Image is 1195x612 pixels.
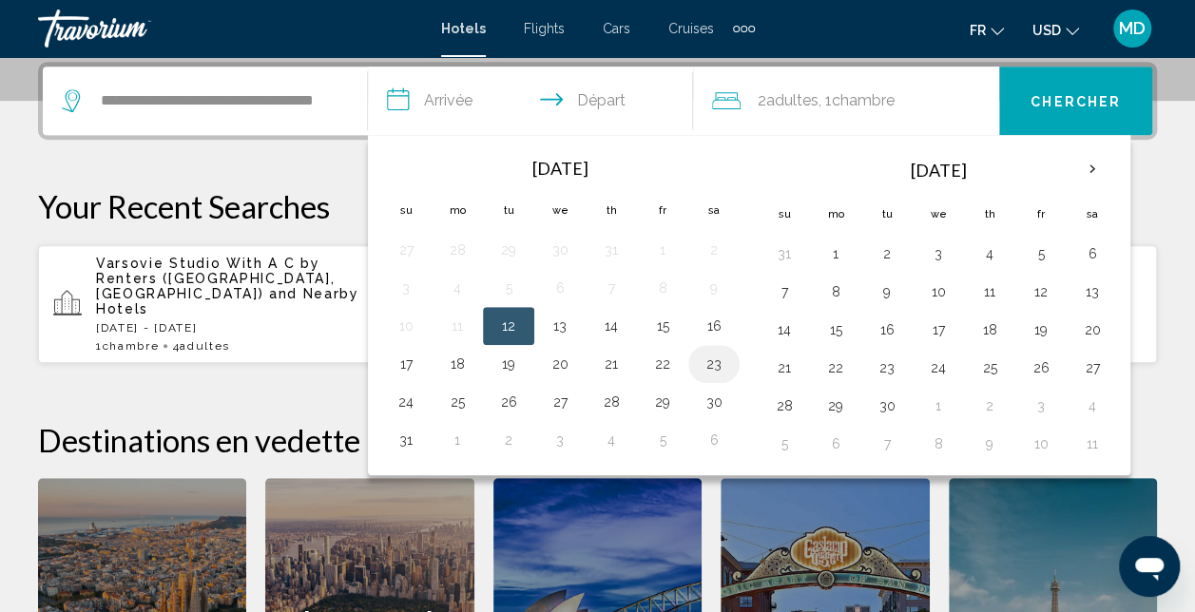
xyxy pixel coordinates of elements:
[769,240,800,267] button: Day 31
[1077,354,1108,381] button: Day 27
[1031,94,1121,109] span: Chercher
[493,351,524,377] button: Day 19
[923,278,954,305] button: Day 10
[699,237,729,263] button: Day 2
[974,316,1005,343] button: Day 18
[820,316,851,343] button: Day 15
[693,67,999,135] button: Travelers: 2 adults, 0 children
[810,147,1067,193] th: [DATE]
[545,427,575,453] button: Day 3
[96,339,159,353] span: 1
[43,67,1152,135] div: Search widget
[596,427,626,453] button: Day 4
[820,354,851,381] button: Day 22
[1026,316,1056,343] button: Day 19
[442,389,472,415] button: Day 25
[1077,278,1108,305] button: Day 13
[172,339,229,353] span: 4
[766,91,819,109] span: Adultes
[923,392,954,419] button: Day 1
[1026,278,1056,305] button: Day 12
[1026,354,1056,381] button: Day 26
[1119,19,1146,38] span: MD
[38,187,1157,225] p: Your Recent Searches
[391,313,421,339] button: Day 10
[872,392,902,419] button: Day 30
[820,278,851,305] button: Day 8
[432,147,688,189] th: [DATE]
[391,275,421,301] button: Day 3
[1032,16,1079,44] button: Change currency
[493,313,524,339] button: Day 12
[38,421,1157,459] h2: Destinations en vedette
[545,237,575,263] button: Day 30
[1077,240,1108,267] button: Day 6
[442,313,472,339] button: Day 11
[596,351,626,377] button: Day 21
[603,21,630,36] a: Cars
[647,389,678,415] button: Day 29
[974,430,1005,457] button: Day 9
[699,313,729,339] button: Day 16
[38,10,422,48] a: Travorium
[96,286,359,316] span: and Nearby Hotels
[820,392,851,419] button: Day 29
[974,354,1005,381] button: Day 25
[974,392,1005,419] button: Day 2
[1032,23,1061,38] span: USD
[769,430,800,457] button: Day 5
[699,351,729,377] button: Day 23
[974,278,1005,305] button: Day 11
[832,91,895,109] span: Chambre
[38,244,398,364] button: Varsovie Studio With A C by Renters ([GEOGRAPHIC_DATA], [GEOGRAPHIC_DATA]) and Nearby Hotels[DATE...
[1067,147,1118,191] button: Next month
[1119,536,1180,597] iframe: Bouton de lancement de la fenêtre de messagerie
[647,275,678,301] button: Day 8
[668,21,714,36] a: Cruises
[769,354,800,381] button: Day 21
[493,427,524,453] button: Day 2
[769,278,800,305] button: Day 7
[872,354,902,381] button: Day 23
[999,67,1152,135] button: Chercher
[96,321,383,335] p: [DATE] - [DATE]
[441,21,486,36] a: Hotels
[647,427,678,453] button: Day 5
[1108,9,1157,48] button: User Menu
[596,237,626,263] button: Day 31
[872,316,902,343] button: Day 16
[391,389,421,415] button: Day 24
[596,313,626,339] button: Day 14
[1026,430,1056,457] button: Day 10
[596,275,626,301] button: Day 7
[103,339,160,353] span: Chambre
[1077,316,1108,343] button: Day 20
[1026,392,1056,419] button: Day 3
[442,275,472,301] button: Day 4
[1026,240,1056,267] button: Day 5
[758,87,819,114] span: 2
[442,427,472,453] button: Day 1
[699,389,729,415] button: Day 30
[96,256,335,301] span: Varsovie Studio With A C by Renters ([GEOGRAPHIC_DATA], [GEOGRAPHIC_DATA])
[442,351,472,377] button: Day 18
[699,275,729,301] button: Day 9
[769,392,800,419] button: Day 28
[819,87,895,114] span: , 1
[368,67,693,135] button: Check in and out dates
[872,278,902,305] button: Day 9
[970,23,986,38] span: fr
[545,351,575,377] button: Day 20
[1077,392,1108,419] button: Day 4
[180,339,230,353] span: Adultes
[545,389,575,415] button: Day 27
[923,240,954,267] button: Day 3
[493,275,524,301] button: Day 5
[923,354,954,381] button: Day 24
[391,237,421,263] button: Day 27
[647,237,678,263] button: Day 1
[872,430,902,457] button: Day 7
